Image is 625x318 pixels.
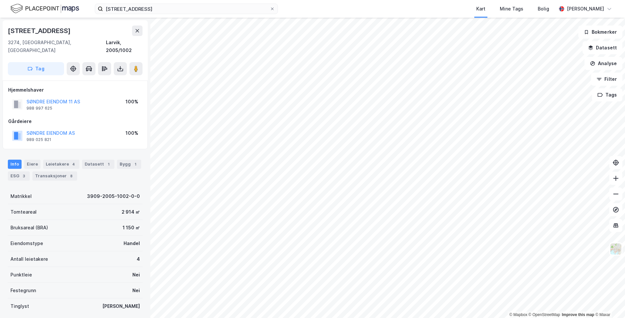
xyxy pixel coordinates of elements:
[10,271,32,279] div: Punktleie
[562,312,594,317] a: Improve this map
[476,5,485,13] div: Kart
[68,173,75,179] div: 8
[584,57,622,70] button: Analyse
[26,137,51,142] div: 989 025 821
[24,160,41,169] div: Eiere
[583,41,622,54] button: Datasett
[10,192,32,200] div: Matrikkel
[137,255,140,263] div: 4
[578,26,622,39] button: Bokmerker
[132,287,140,294] div: Nei
[117,160,141,169] div: Bygg
[10,3,79,14] img: logo.f888ab2527a4732fd821a326f86c7f29.svg
[8,171,30,181] div: ESG
[106,39,143,54] div: Larvik, 2005/1002
[509,312,527,317] a: Mapbox
[567,5,604,13] div: [PERSON_NAME]
[10,224,48,232] div: Bruksareal (BRA)
[500,5,523,13] div: Mine Tags
[592,88,622,101] button: Tags
[132,161,139,168] div: 1
[8,26,72,36] div: [STREET_ADDRESS]
[592,287,625,318] div: Kontrollprogram for chat
[10,239,43,247] div: Eiendomstype
[43,160,79,169] div: Leietakere
[82,160,114,169] div: Datasett
[124,239,140,247] div: Handel
[87,192,140,200] div: 3909-2005-1002-0-0
[8,86,142,94] div: Hjemmelshaver
[132,271,140,279] div: Nei
[103,4,270,14] input: Søk på adresse, matrikkel, gårdeiere, leietakere eller personer
[123,224,140,232] div: 1 150 ㎡
[102,302,140,310] div: [PERSON_NAME]
[592,287,625,318] iframe: Chat Widget
[8,39,106,54] div: 3274, [GEOGRAPHIC_DATA], [GEOGRAPHIC_DATA]
[21,173,27,179] div: 3
[8,160,22,169] div: Info
[122,208,140,216] div: 2 914 ㎡
[10,255,48,263] div: Antall leietakere
[126,129,138,137] div: 100%
[105,161,112,168] div: 1
[10,208,37,216] div: Tomteareal
[529,312,560,317] a: OpenStreetMap
[126,98,138,106] div: 100%
[8,117,142,125] div: Gårdeiere
[610,243,622,255] img: Z
[32,171,77,181] div: Transaksjoner
[8,62,64,75] button: Tag
[26,106,52,111] div: 988 997 625
[10,302,29,310] div: Tinglyst
[591,73,622,86] button: Filter
[538,5,549,13] div: Bolig
[70,161,77,168] div: 4
[10,287,36,294] div: Festegrunn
